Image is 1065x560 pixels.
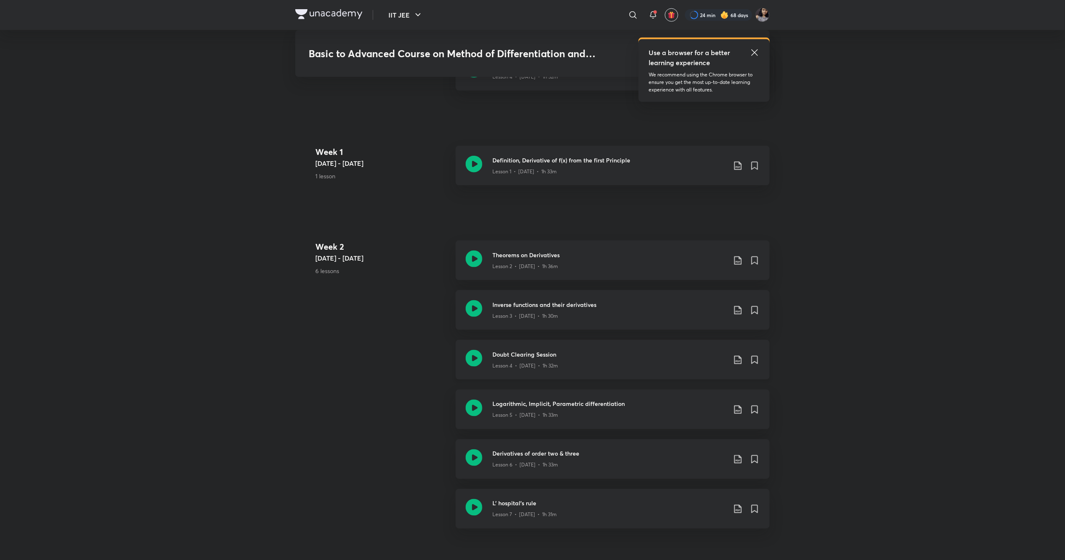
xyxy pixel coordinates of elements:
h5: Use a browser for a better learning experience [649,48,732,68]
h4: Week 2 [315,241,449,253]
h4: Week 1 [315,146,449,158]
h5: [DATE] - [DATE] [315,253,449,263]
a: Doubt Clearing SessionLesson 4 • [DATE] • 1h 32m [456,340,770,390]
h3: Doubt Clearing Session [492,350,726,359]
img: avatar [668,11,675,19]
a: L’ hospital’s ruleLesson 7 • [DATE] • 1h 31m [456,489,770,539]
p: Lesson 5 • [DATE] • 1h 33m [492,412,558,419]
p: Lesson 1 • [DATE] • 1h 33m [492,168,557,175]
h3: Definition, Derivative of f(x) from the first Principle [492,156,726,165]
h3: Logarithmic, Implicit, Parametric differentiation [492,400,726,408]
img: Rakhi Sharma [756,8,770,22]
p: Lesson 6 • [DATE] • 1h 33m [492,461,558,469]
h3: Basic to Advanced Course on Method of Differentiation and Integration [309,48,636,60]
button: avatar [665,8,678,22]
img: Company Logo [295,9,363,19]
h5: [DATE] - [DATE] [315,158,449,168]
a: Inverse functions and their derivativesLesson 3 • [DATE] • 1h 30m [456,290,770,340]
img: streak [720,11,729,19]
h3: Derivatives of order two & three [492,449,726,458]
button: IIT JEE [383,7,428,23]
p: Lesson 4 • [DATE] • 1h 32m [492,362,558,370]
a: Derivatives of order two & threeLesson 6 • [DATE] • 1h 33m [456,439,770,489]
p: 6 lessons [315,266,449,275]
h3: Theorems on Derivatives [492,251,726,259]
p: 1 lesson [315,172,449,180]
p: We recommend using the Chrome browser to ensure you get the most up-to-date learning experience w... [649,71,760,94]
p: Lesson 4 • [DATE] • 1h 32m [492,73,558,81]
p: Lesson 7 • [DATE] • 1h 31m [492,511,557,519]
h3: Inverse functions and their derivatives [492,300,726,309]
p: Lesson 3 • [DATE] • 1h 30m [492,312,558,320]
a: Company Logo [295,9,363,21]
p: Lesson 2 • [DATE] • 1h 36m [492,263,558,270]
a: Definition, Derivative of f(x) from the first PrincipleLesson 1 • [DATE] • 1h 33m [456,146,770,195]
h3: L’ hospital’s rule [492,499,726,508]
a: Theorems on DerivativesLesson 2 • [DATE] • 1h 36m [456,241,770,290]
a: Logarithmic, Implicit, Parametric differentiationLesson 5 • [DATE] • 1h 33m [456,390,770,439]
